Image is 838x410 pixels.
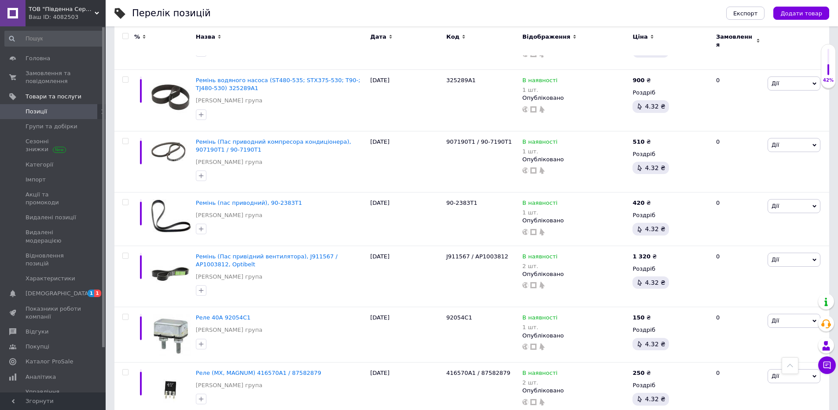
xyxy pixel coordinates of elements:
span: Дії [772,317,779,324]
span: Дії [772,203,779,209]
b: 1 320 [632,253,651,260]
span: В наявності [522,370,558,379]
span: 1 [94,290,101,297]
span: Аналітика [26,373,56,381]
span: 4.32 ₴ [645,103,665,110]
div: Опубліковано [522,387,628,395]
a: Реле (MX, MAGNUM) 416570A1 / 87582879 [196,370,321,376]
span: Позиції [26,108,47,116]
div: 2 шт. [522,263,558,269]
span: В наявності [522,200,558,209]
span: Видалені позиції [26,214,76,221]
div: [DATE] [368,192,444,246]
span: Сезонні знижки [26,138,81,153]
a: Ремінь (Пас приводний компресора кондиціонера), 907190T1 / 90-7190T1 [196,138,351,153]
a: [PERSON_NAME] група [196,97,262,105]
span: Дії [772,256,779,263]
span: Дії [772,373,779,379]
span: 4.32 ₴ [645,164,665,171]
span: Код [446,33,459,41]
span: 4.32 ₴ [645,279,665,286]
span: В наявності [522,314,558,323]
div: ₴ [632,314,651,322]
span: Ціна [632,33,647,41]
a: [PERSON_NAME] група [196,326,262,334]
span: В наявності [522,253,558,262]
span: Покупці [26,343,49,351]
div: 0 [711,307,765,363]
img: Реле 40A 92054C1 [150,314,191,356]
div: Роздріб [632,211,709,219]
span: 1 [88,290,95,297]
a: Ремінь (Пас привідний вентилятора), J911567 / AP1003812, Optibelt [196,253,338,268]
div: ₴ [632,138,651,146]
div: Роздріб [632,89,709,97]
div: 0 [711,246,765,307]
div: 0 [711,192,765,246]
div: Опубліковано [522,332,628,340]
span: Дії [772,142,779,148]
a: Реле 40A 92054C1 [196,314,251,321]
span: 90-2383T1 [446,200,478,206]
img: Ремень (Ремень приводной вентилятора), J911567 / AP1003812, Optibelt [150,253,191,294]
b: 420 [632,200,644,206]
div: Роздріб [632,150,709,158]
span: Відображення [522,33,570,41]
span: Замовлення [716,33,754,49]
span: Товари та послуги [26,93,81,101]
img: Ремень водяного насоса (ST480-535; STX375-530; T90-; TJ480-530) 325289A1 [150,76,191,118]
span: 325289A1 [446,77,476,83]
a: [PERSON_NAME] група [196,158,262,166]
div: 2 шт. [522,379,558,386]
span: Акції та промокоди [26,191,81,207]
button: Додати товар [773,7,829,20]
span: % [134,33,140,41]
span: 4.32 ₴ [645,225,665,232]
div: 1 шт. [522,209,558,216]
span: Експорт [733,10,758,17]
span: Управління сайтом [26,388,81,404]
div: Роздріб [632,326,709,334]
div: [DATE] [368,69,444,131]
div: Роздріб [632,381,709,389]
span: J911567 / AP1003812 [446,253,508,260]
span: В наявності [522,77,558,86]
div: [DATE] [368,307,444,363]
div: Опубліковано [522,156,628,163]
a: Ремінь (пас приводний), 90-2383T1 [196,200,302,206]
a: Ремінь водяного насоса (ST480-535; STX375-530; T90-; TJ480-530) 325289A1 [196,77,360,91]
span: ТОВ "Південна Сервісна Компанія" [29,5,95,13]
div: ₴ [632,369,651,377]
span: Показники роботи компанії [26,305,81,321]
b: 900 [632,77,644,83]
span: Відгуки [26,328,48,336]
div: 1 шт. [522,148,558,155]
div: Роздріб [632,265,709,273]
span: Каталог ProSale [26,358,73,366]
span: Відновлення позицій [26,252,81,268]
div: Перелік позицій [132,9,211,18]
b: 150 [632,314,644,321]
span: Характеристики [26,275,75,283]
div: [DATE] [368,246,444,307]
a: [PERSON_NAME] група [196,211,262,219]
span: 907190T1 / 90-7190T1 [446,138,512,145]
span: Дії [772,80,779,87]
span: Дата [370,33,386,41]
div: Ваш ID: 4082503 [29,13,106,21]
a: [PERSON_NAME] група [196,273,262,281]
div: 42% [821,77,835,83]
div: ₴ [632,253,657,261]
b: 250 [632,370,644,376]
span: В наявності [522,138,558,148]
div: Опубліковано [522,217,628,225]
div: 0 [711,69,765,131]
img: Ремень (Ремень приводной компрессора кондиционера), 907190T1 / 90-7190T1 [150,138,191,161]
span: 4.32 ₴ [645,395,665,403]
span: Назва [196,33,215,41]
